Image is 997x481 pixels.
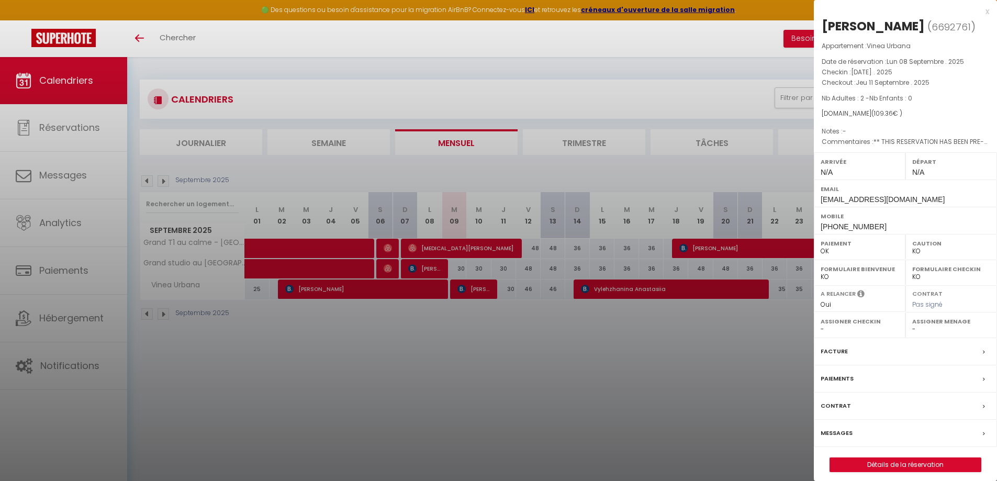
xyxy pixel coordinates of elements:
[822,67,989,77] p: Checkin :
[822,94,912,103] span: Nb Adultes : 2 -
[814,5,989,18] div: x
[821,238,899,249] label: Paiement
[821,195,945,204] span: [EMAIL_ADDRESS][DOMAIN_NAME]
[821,184,990,194] label: Email
[856,78,929,87] span: Jeu 11 Septembre . 2025
[821,400,851,411] label: Contrat
[912,289,943,296] label: Contrat
[821,316,899,327] label: Assigner Checkin
[871,109,902,118] span: ( € )
[912,238,990,249] label: Caution
[857,289,865,301] i: Sélectionner OUI si vous souhaiter envoyer les séquences de messages post-checkout
[830,457,981,472] button: Détails de la réservation
[821,346,848,357] label: Facture
[822,41,989,51] p: Appartement :
[822,18,925,35] div: [PERSON_NAME]
[912,264,990,274] label: Formulaire Checkin
[821,222,887,231] span: [PHONE_NUMBER]
[843,127,846,136] span: -
[821,373,854,384] label: Paiements
[821,211,990,221] label: Mobile
[822,77,989,88] p: Checkout :
[927,19,976,34] span: ( )
[822,137,989,147] p: Commentaires :
[869,94,912,103] span: Nb Enfants : 0
[851,68,892,76] span: [DATE] . 2025
[932,20,971,33] span: 6692761
[821,156,899,167] label: Arrivée
[821,289,856,298] label: A relancer
[822,126,989,137] p: Notes :
[912,156,990,167] label: Départ
[874,109,893,118] span: 109.36
[821,428,853,439] label: Messages
[821,264,899,274] label: Formulaire Bienvenue
[822,57,989,67] p: Date de réservation :
[912,168,924,176] span: N/A
[822,109,989,119] div: [DOMAIN_NAME]
[912,300,943,309] span: Pas signé
[867,41,911,50] span: Vinea Urbana
[912,316,990,327] label: Assigner Menage
[830,458,981,472] a: Détails de la réservation
[821,168,833,176] span: N/A
[887,57,964,66] span: Lun 08 Septembre . 2025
